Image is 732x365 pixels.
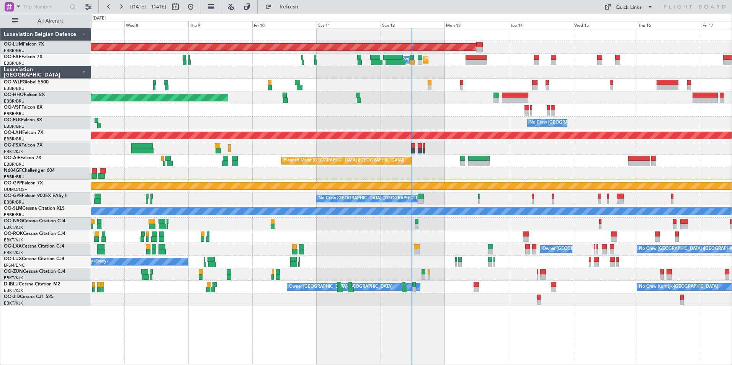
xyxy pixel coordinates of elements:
a: EBBR/BRU [4,86,25,91]
a: OO-AIEFalcon 7X [4,156,41,160]
span: D-IBLU [4,282,19,287]
a: EBKT/KJK [4,275,23,281]
span: All Aircraft [20,18,81,24]
a: EBBR/BRU [4,48,25,54]
a: OO-GPEFalcon 900EX EASy II [4,194,67,198]
span: OO-WLP [4,80,23,85]
span: OO-ROK [4,231,23,236]
a: EBKT/KJK [4,225,23,230]
input: Trip Number [23,1,67,13]
a: OO-LUXCessna Citation CJ4 [4,257,64,261]
div: Owner [GEOGRAPHIC_DATA]-[GEOGRAPHIC_DATA] [542,243,646,255]
div: Tue 7 [60,21,124,28]
div: Mon 13 [444,21,508,28]
button: Refresh [261,1,307,13]
a: EBKT/KJK [4,300,23,306]
div: [DATE] [93,15,106,22]
div: Tue 14 [509,21,573,28]
span: OO-LXA [4,244,22,249]
div: No Crew [GEOGRAPHIC_DATA] ([GEOGRAPHIC_DATA] National) [319,193,447,204]
a: OO-VSFFalcon 8X [4,105,42,110]
a: EBBR/BRU [4,212,25,218]
a: D-IBLUCessna Citation M2 [4,282,60,287]
a: OO-HHOFalcon 8X [4,93,45,97]
a: EBKT/KJK [4,149,23,155]
a: EBBR/BRU [4,174,25,180]
span: OO-AIE [4,156,20,160]
a: EBBR/BRU [4,60,25,66]
span: OO-LAH [4,130,22,135]
a: EBBR/BRU [4,136,25,142]
a: OO-LAHFalcon 7X [4,130,43,135]
a: EBBR/BRU [4,98,25,104]
a: OO-ROKCessna Citation CJ4 [4,231,65,236]
span: N604GF [4,168,22,173]
a: N604GFChallenger 604 [4,168,55,173]
a: OO-ELKFalcon 8X [4,118,42,122]
span: OO-LUM [4,42,23,47]
div: Fri 10 [252,21,316,28]
div: Thu 16 [637,21,701,28]
span: OO-SLM [4,206,22,211]
span: OO-JID [4,295,20,299]
a: EBBR/BRU [4,111,25,117]
span: OO-FAE [4,55,21,59]
a: OO-SLMCessna Citation XLS [4,206,65,211]
a: EBKT/KJK [4,237,23,243]
a: UUMO/OSF [4,187,27,192]
div: Quick Links [616,4,642,11]
div: Wed 8 [124,21,188,28]
div: Sun 12 [381,21,444,28]
a: EBBR/BRU [4,161,25,167]
a: OO-GPPFalcon 7X [4,181,43,186]
div: No Crew Kortrijk-[GEOGRAPHIC_DATA] [639,281,718,293]
div: Planned Maint Melsbroek Air Base [425,54,492,65]
a: EBKT/KJK [4,250,23,256]
div: Thu 9 [188,21,252,28]
a: OO-LUMFalcon 7X [4,42,44,47]
span: OO-ZUN [4,269,23,274]
a: EBKT/KJK [4,288,23,293]
span: Refresh [273,4,305,10]
a: OO-FSXFalcon 7X [4,143,42,148]
div: Sat 11 [317,21,381,28]
span: OO-FSX [4,143,21,148]
a: OO-JIDCessna CJ1 525 [4,295,54,299]
div: Planned Maint [GEOGRAPHIC_DATA] ([GEOGRAPHIC_DATA]) [284,155,404,166]
div: Planned Maint Kortrijk-[GEOGRAPHIC_DATA] [230,142,320,154]
div: No Crew [GEOGRAPHIC_DATA] ([GEOGRAPHIC_DATA] National) [529,117,658,129]
a: LFSN/ENC [4,262,25,268]
span: OO-NSG [4,219,23,223]
div: Owner [GEOGRAPHIC_DATA]-[GEOGRAPHIC_DATA] [289,281,392,293]
a: OO-LXACessna Citation CJ4 [4,244,64,249]
button: All Aircraft [8,15,83,27]
span: OO-LUX [4,257,22,261]
button: Quick Links [600,1,657,13]
a: OO-ZUNCessna Citation CJ4 [4,269,65,274]
span: OO-GPE [4,194,22,198]
a: EBBR/BRU [4,124,25,129]
a: OO-FAEFalcon 7X [4,55,42,59]
span: OO-ELK [4,118,21,122]
span: [DATE] - [DATE] [130,3,166,10]
span: OO-GPP [4,181,22,186]
a: EBBR/BRU [4,199,25,205]
div: Wed 15 [573,21,637,28]
a: OO-WLPGlobal 5500 [4,80,49,85]
span: OO-VSF [4,105,21,110]
span: OO-HHO [4,93,24,97]
a: OO-NSGCessna Citation CJ4 [4,219,65,223]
